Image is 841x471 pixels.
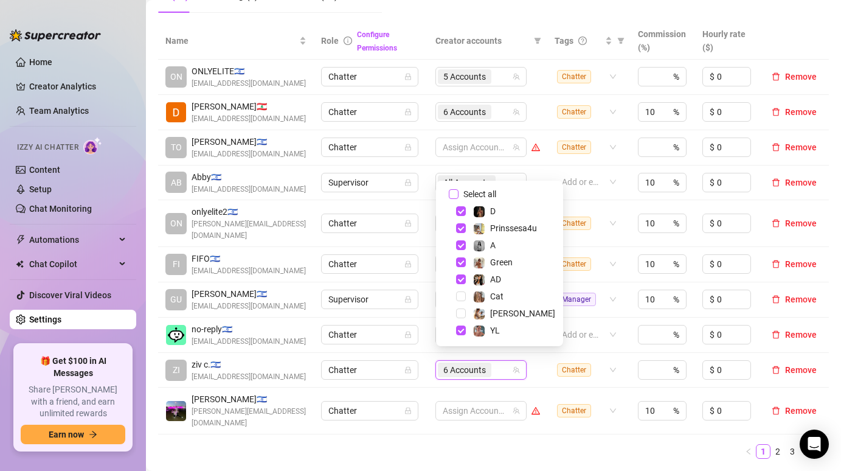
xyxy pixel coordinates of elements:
[490,291,504,301] span: Cat
[16,235,26,245] span: thunderbolt
[166,102,186,122] img: Dana Roz
[490,240,496,250] span: A
[404,407,412,414] span: lock
[192,65,306,78] span: ONLYELITE 🇮🇱
[474,326,485,337] img: YL
[29,204,92,214] a: Chat Monitoring
[534,37,541,44] span: filter
[772,72,780,81] span: delete
[456,206,466,216] span: Select tree node
[557,293,596,306] span: Manager
[321,36,339,46] span: Role
[772,178,780,187] span: delete
[456,257,466,267] span: Select tree node
[767,140,822,155] button: Remove
[800,430,829,459] div: Open Intercom Messenger
[531,143,540,152] span: warning
[166,325,186,345] img: no-reply
[166,401,186,421] img: Mendy
[456,223,466,233] span: Select tree node
[404,73,412,80] span: lock
[328,138,411,156] span: Chatter
[557,363,591,377] span: Chatter
[513,407,520,414] span: team
[83,137,102,155] img: AI Chatter
[170,293,182,306] span: GU
[767,69,822,84] button: Remove
[785,295,817,304] span: Remove
[786,445,799,458] a: 3
[557,257,591,271] span: Chatter
[328,173,411,192] span: Supervisor
[173,257,180,271] span: FI
[772,143,780,152] span: delete
[785,259,817,269] span: Remove
[785,107,817,117] span: Remove
[192,358,306,371] span: ziv c. 🇮🇱
[474,309,485,319] img: Lex Angel
[21,425,125,444] button: Earn nowarrow-right
[170,70,182,83] span: ON
[772,108,780,116] span: delete
[785,142,817,152] span: Remove
[328,326,411,344] span: Chatter
[772,330,780,339] span: delete
[557,217,591,230] span: Chatter
[29,165,60,175] a: Content
[767,257,822,271] button: Remove
[438,69,491,84] span: 5 Accounts
[785,406,817,416] span: Remove
[490,257,513,267] span: Green
[192,170,306,184] span: Abby 🇮🇱
[192,392,306,406] span: [PERSON_NAME] 🇮🇱
[29,106,89,116] a: Team Analytics
[192,336,306,347] span: [EMAIL_ADDRESS][DOMAIN_NAME]
[10,29,101,41] img: logo-BBDzfeDw.svg
[443,105,486,119] span: 6 Accounts
[29,184,52,194] a: Setup
[192,371,306,383] span: [EMAIL_ADDRESS][DOMAIN_NAME]
[170,217,182,230] span: ON
[344,37,352,45] span: info-circle
[615,32,627,50] span: filter
[357,30,397,52] a: Configure Permissions
[785,330,817,340] span: Remove
[772,219,780,228] span: delete
[459,187,501,201] span: Select all
[29,57,52,67] a: Home
[165,34,297,47] span: Name
[192,218,306,242] span: [PERSON_NAME][EMAIL_ADDRESS][DOMAIN_NAME]
[456,274,466,284] span: Select tree node
[785,178,817,187] span: Remove
[695,23,760,60] th: Hourly rate ($)
[456,326,466,335] span: Select tree node
[770,444,785,459] li: 2
[513,73,520,80] span: team
[513,144,520,151] span: team
[474,257,485,268] img: Green
[404,260,412,268] span: lock
[490,206,496,216] span: D
[328,214,411,232] span: Chatter
[456,291,466,301] span: Select tree node
[29,315,61,324] a: Settings
[29,230,116,249] span: Automations
[192,100,306,113] span: [PERSON_NAME] 🇱🇧
[173,363,180,377] span: ZI
[531,406,540,415] span: warning
[772,406,780,415] span: delete
[756,445,770,458] a: 1
[557,404,591,417] span: Chatter
[456,240,466,250] span: Select tree node
[192,252,306,265] span: FIFO 🇮🇱
[192,184,306,195] span: [EMAIL_ADDRESS][DOMAIN_NAME]
[29,290,111,300] a: Discover Viral Videos
[328,68,411,86] span: Chatter
[474,291,485,302] img: Cat
[16,260,24,268] img: Chat Copilot
[772,366,780,374] span: delete
[328,290,411,309] span: Supervisor
[404,220,412,227] span: lock
[772,295,780,304] span: delete
[474,274,485,285] img: AD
